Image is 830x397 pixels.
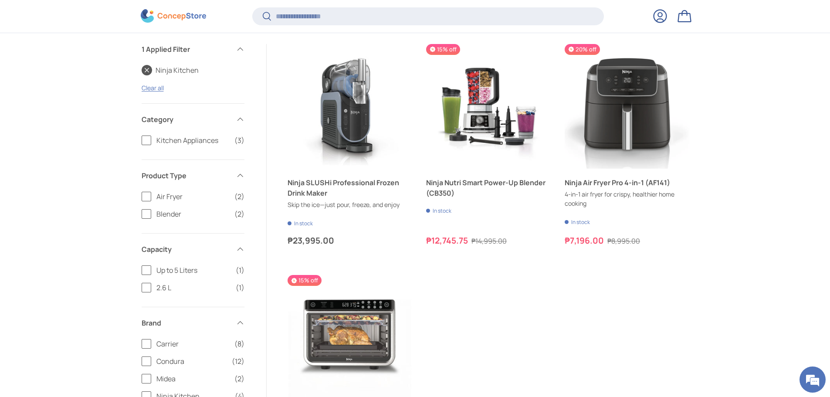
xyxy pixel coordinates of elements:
[565,44,689,169] a: Ninja Air Fryer Pro 4-in-1 (AF141)
[288,275,322,286] span: 15% off
[236,282,244,293] span: (1)
[142,34,244,65] summary: 1 Applied Filter
[141,10,206,23] img: ConcepStore
[156,282,230,293] span: 2.6 L
[156,373,229,384] span: Midea
[142,244,230,254] span: Capacity
[142,104,244,135] summary: Category
[45,49,146,60] div: Chat with us now
[288,177,412,198] a: Ninja SLUSHi Professional Frozen Drink Maker
[4,238,166,268] textarea: Type your message and hit 'Enter'
[142,170,230,181] span: Product Type
[142,307,244,339] summary: Brand
[156,265,230,275] span: Up to 5 Liters
[426,44,551,169] a: Ninja Nutri Smart Power-Up Blender (CB350)
[426,177,551,198] a: Ninja Nutri Smart Power-Up Blender (CB350)
[288,44,412,169] a: Ninja SLUSHi Professional Frozen Drink Maker
[236,265,244,275] span: (1)
[142,114,230,125] span: Category
[234,373,244,384] span: (2)
[142,234,244,265] summary: Capacity
[565,44,600,55] span: 20% off
[156,135,229,146] span: Kitchen Appliances
[234,191,244,202] span: (2)
[234,209,244,219] span: (2)
[234,339,244,349] span: (8)
[565,177,689,188] a: Ninja Air Fryer Pro 4-in-1 (AF141)
[142,44,230,54] span: 1 Applied Filter
[51,110,120,198] span: We're online!
[142,65,199,75] a: Ninja Kitchen
[142,160,244,191] summary: Product Type
[426,44,460,55] span: 15% off
[156,339,229,349] span: Carrier
[156,191,229,202] span: Air Fryer
[232,356,244,366] span: (12)
[156,209,229,219] span: Blender
[156,356,227,366] span: Condura
[234,135,244,146] span: (3)
[142,318,230,328] span: Brand
[143,4,164,25] div: Minimize live chat window
[142,84,164,92] a: Clear all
